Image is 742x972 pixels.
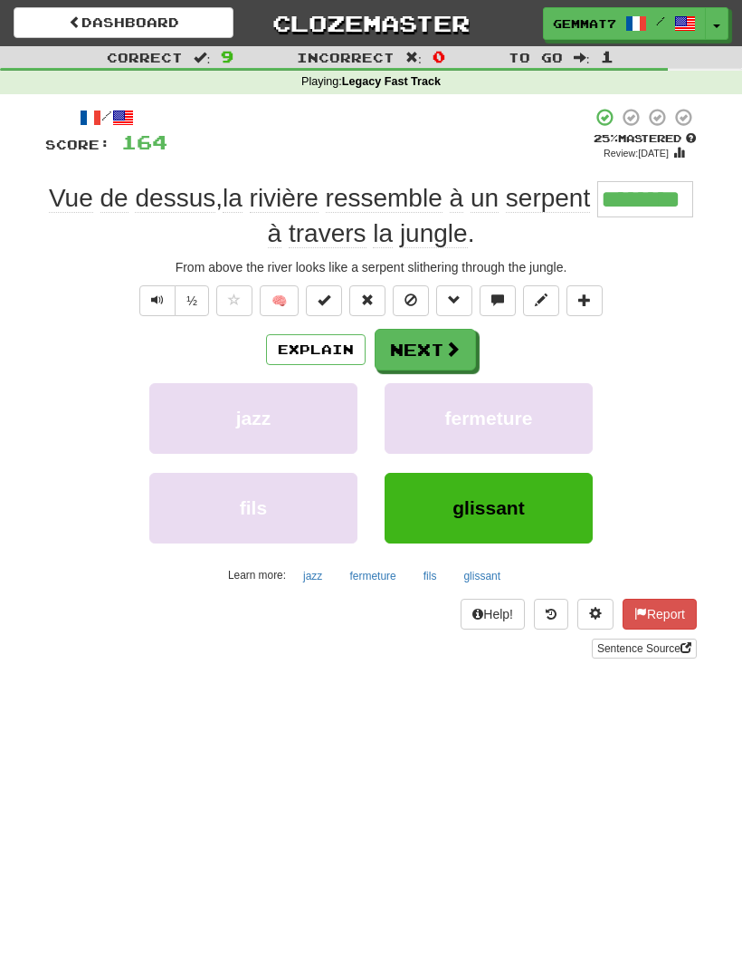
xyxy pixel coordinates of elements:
[461,599,525,630] button: Help!
[601,47,614,65] span: 1
[480,285,516,316] button: Discuss sentence (alt+u)
[433,47,445,65] span: 0
[592,639,697,659] a: Sentence Source
[49,184,597,213] span: ,
[306,285,342,316] button: Set this sentence to 100% Mastered (alt+m)
[566,285,603,316] button: Add to collection (alt+a)
[506,184,590,213] span: serpent
[45,107,167,130] div: /
[216,285,252,316] button: Favorite sentence (alt+f)
[592,131,697,146] div: Mastered
[45,137,110,152] span: Score:
[49,184,93,213] span: Vue
[289,219,366,248] span: travers
[100,184,128,213] span: de
[135,184,215,213] span: dessus
[373,219,393,248] span: la
[14,7,233,38] a: Dashboard
[594,132,618,144] span: 25 %
[509,50,563,65] span: To go
[266,334,366,365] button: Explain
[261,7,480,39] a: Clozemaster
[436,285,472,316] button: Grammar (alt+g)
[604,148,669,159] small: Review: [DATE]
[405,51,422,63] span: :
[139,285,176,316] button: Play sentence audio (ctl+space)
[268,219,475,248] span: .
[339,563,405,590] button: fermeture
[623,599,697,630] button: Report
[293,563,332,590] button: jazz
[574,51,590,63] span: :
[250,184,319,213] span: rivière
[553,15,616,32] span: GemmaT7
[236,408,271,428] span: jazz
[149,383,357,454] button: jazz
[450,184,464,213] span: à
[45,258,697,276] div: From above the river looks like a serpent slithering through the jungle.
[453,563,510,590] button: glissant
[471,184,499,213] span: un
[349,285,385,316] button: Reset to 0% Mastered (alt+r)
[375,329,476,371] button: Next
[223,184,243,213] span: la
[149,473,357,544] button: fils
[534,599,568,630] button: Round history (alt+y)
[452,497,524,518] span: glissant
[342,75,441,88] strong: Legacy Fast Track
[400,219,468,248] span: jungle
[414,563,447,590] button: fils
[240,497,267,518] span: fils
[260,285,299,316] button: 🧠
[656,14,665,27] span: /
[326,184,442,213] span: ressemble
[297,50,395,65] span: Incorrect
[543,7,706,40] a: GemmaT7 /
[445,408,533,428] span: fermeture
[107,50,183,65] span: Correct
[385,383,593,454] button: fermeture
[385,473,593,544] button: glissant
[393,285,429,316] button: Ignore sentence (alt+i)
[228,569,286,582] small: Learn more:
[194,51,210,63] span: :
[175,285,209,316] button: ½
[221,47,233,65] span: 9
[136,285,209,316] div: Text-to-speech controls
[121,130,167,153] span: 164
[523,285,559,316] button: Edit sentence (alt+d)
[268,219,282,248] span: à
